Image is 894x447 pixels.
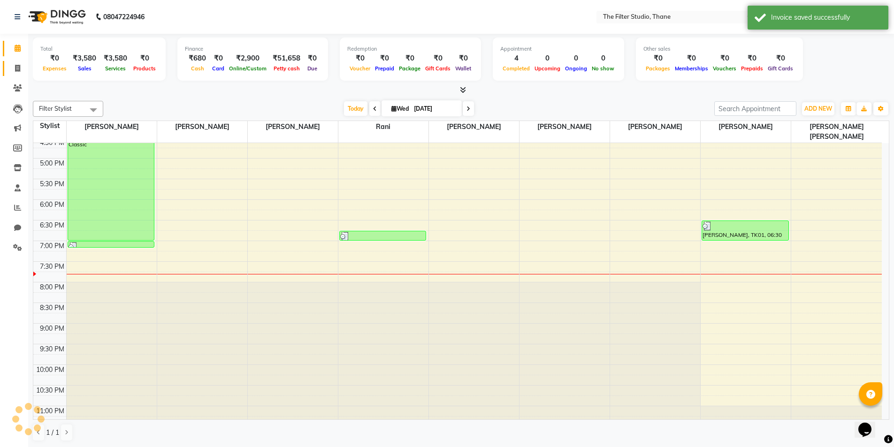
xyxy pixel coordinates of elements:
[68,97,154,240] div: [PERSON_NAME], TK02, 03:30 PM-07:00 PM, Hair Care Treatments -Organic Protein,Hair Cut - [DEMOGRA...
[711,65,739,72] span: Vouchers
[532,65,563,72] span: Upcoming
[739,53,765,64] div: ₹0
[855,409,885,438] iframe: chat widget
[714,101,796,116] input: Search Appointment
[67,121,157,133] span: [PERSON_NAME]
[34,365,66,375] div: 10:00 PM
[340,231,426,240] div: [PERSON_NAME], TK03, 06:45 PM-07:00 PM, Threading -Eyebrows,Waxing - [DEMOGRAPHIC_DATA] -Upper/Lo...
[248,121,338,133] span: [PERSON_NAME]
[702,221,788,240] div: [PERSON_NAME], TK01, 06:30 PM-07:00 PM, Head Massage -Regular Oil
[38,138,66,148] div: 4:30 PM
[38,282,66,292] div: 8:00 PM
[589,53,617,64] div: 0
[347,65,373,72] span: Voucher
[802,102,834,115] button: ADD NEW
[131,65,158,72] span: Products
[453,65,474,72] span: Wallet
[38,241,66,251] div: 7:00 PM
[271,65,302,72] span: Petty cash
[701,121,791,133] span: [PERSON_NAME]
[189,65,206,72] span: Cash
[804,105,832,112] span: ADD NEW
[103,65,128,72] span: Services
[304,53,321,64] div: ₹0
[500,65,532,72] span: Completed
[38,200,66,210] div: 6:00 PM
[46,428,59,438] span: 1 / 1
[423,53,453,64] div: ₹0
[76,65,94,72] span: Sales
[765,65,795,72] span: Gift Cards
[771,13,881,23] div: Invoice saved successfully
[373,65,397,72] span: Prepaid
[397,53,423,64] div: ₹0
[38,303,66,313] div: 8:30 PM
[185,45,321,53] div: Finance
[38,159,66,168] div: 5:00 PM
[185,53,210,64] div: ₹680
[338,121,428,133] span: Rani
[40,53,69,64] div: ₹0
[791,121,882,143] span: [PERSON_NAME] [PERSON_NAME]
[38,324,66,333] div: 9:00 PM
[24,4,88,30] img: logo
[500,53,532,64] div: 4
[610,121,700,133] span: [PERSON_NAME]
[589,65,617,72] span: No show
[643,65,672,72] span: Packages
[39,105,72,112] span: Filter Stylist
[227,65,269,72] span: Online/Custom
[563,65,589,72] span: Ongoing
[100,53,131,64] div: ₹3,580
[69,53,100,64] div: ₹3,580
[520,121,610,133] span: [PERSON_NAME]
[429,121,519,133] span: [PERSON_NAME]
[344,101,367,116] span: Today
[347,45,474,53] div: Redemption
[411,102,458,116] input: 2025-09-03
[103,4,145,30] b: 08047224946
[40,45,158,53] div: Total
[38,220,66,230] div: 6:30 PM
[711,53,739,64] div: ₹0
[38,344,66,354] div: 9:30 PM
[739,65,765,72] span: Prepaids
[500,45,617,53] div: Appointment
[33,121,66,131] div: Stylist
[347,53,373,64] div: ₹0
[210,65,227,72] span: Card
[131,53,158,64] div: ₹0
[532,53,563,64] div: 0
[68,242,154,247] div: [PERSON_NAME], TK01, 07:00 PM-07:10 PM, Threading -Eyebrows
[40,65,69,72] span: Expenses
[269,53,304,64] div: ₹51,658
[227,53,269,64] div: ₹2,900
[38,179,66,189] div: 5:30 PM
[672,53,711,64] div: ₹0
[643,45,795,53] div: Other sales
[672,65,711,72] span: Memberships
[765,53,795,64] div: ₹0
[210,53,227,64] div: ₹0
[643,53,672,64] div: ₹0
[563,53,589,64] div: 0
[453,53,474,64] div: ₹0
[373,53,397,64] div: ₹0
[305,65,320,72] span: Due
[423,65,453,72] span: Gift Cards
[34,406,66,416] div: 11:00 PM
[34,386,66,395] div: 10:30 PM
[389,105,411,112] span: Wed
[38,262,66,272] div: 7:30 PM
[157,121,247,133] span: [PERSON_NAME]
[397,65,423,72] span: Package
